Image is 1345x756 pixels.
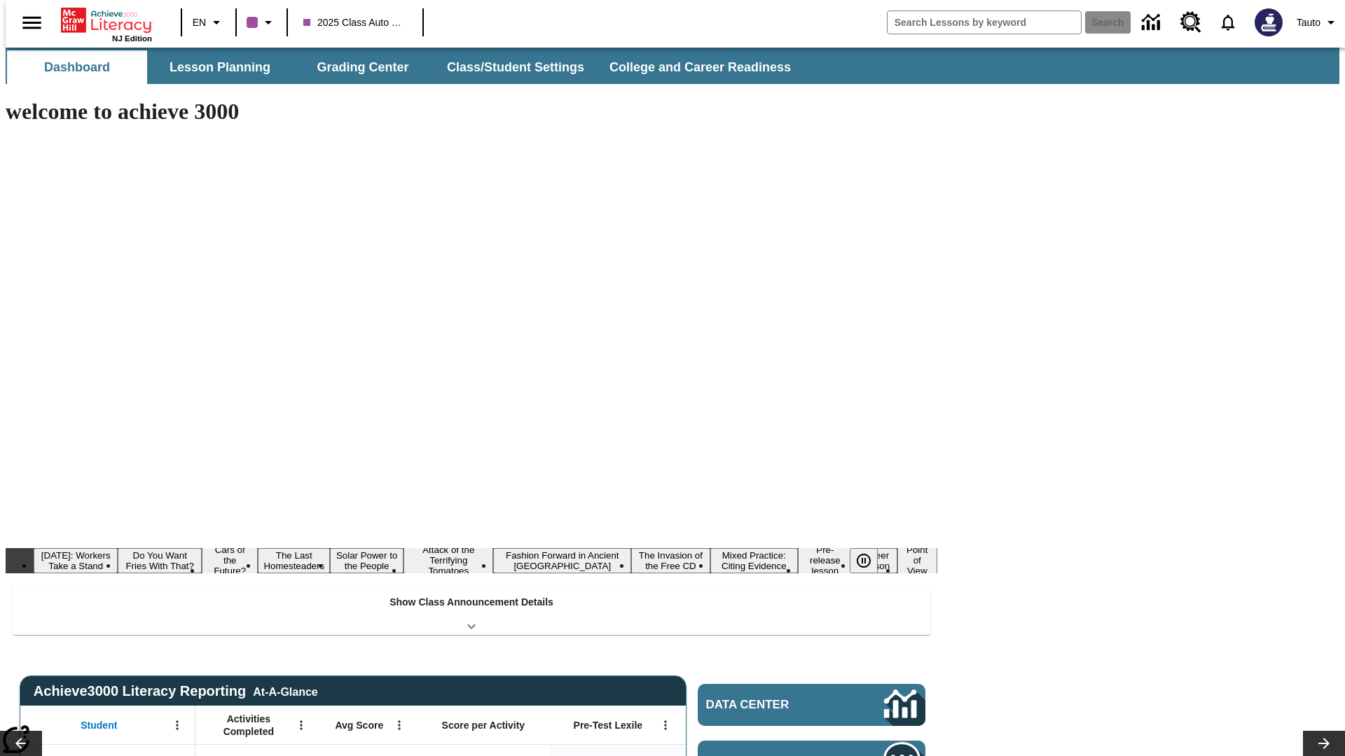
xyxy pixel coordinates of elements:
button: Slide 3 Cars of the Future? [202,542,258,578]
a: Notifications [1210,4,1246,41]
div: Home [61,5,152,43]
button: Open Menu [655,715,676,736]
span: Activities Completed [202,713,295,738]
span: EN [193,15,206,30]
div: Show Class Announcement Details [13,587,930,635]
button: Profile/Settings [1291,10,1345,35]
button: Class color is purple. Change class color [241,10,282,35]
button: Grading Center [293,50,433,84]
button: Open Menu [389,715,410,736]
p: Show Class Announcement Details [389,595,553,610]
button: Slide 7 Fashion Forward in Ancient Rome [493,548,631,573]
button: Lesson carousel, Next [1303,731,1345,756]
button: Open Menu [291,715,312,736]
span: 2025 Class Auto Grade 13 [303,15,407,30]
button: Dashboard [7,50,147,84]
button: Language: EN, Select a language [186,10,231,35]
button: Select a new avatar [1246,4,1291,41]
button: Open side menu [11,2,53,43]
div: At-A-Glance [253,683,317,699]
button: Class/Student Settings [436,50,595,84]
button: Slide 8 The Invasion of the Free CD [631,548,710,573]
span: Achieve3000 Literacy Reporting [34,683,318,699]
button: Slide 6 Attack of the Terrifying Tomatoes [403,542,493,578]
span: Pre-Test Lexile [574,719,643,731]
button: Slide 9 Mixed Practice: Citing Evidence [710,548,798,573]
h1: welcome to achieve 3000 [6,99,937,125]
button: Lesson Planning [150,50,290,84]
button: Pause [850,548,878,573]
button: Slide 4 The Last Homesteaders [258,548,330,573]
span: Avg Score [335,719,383,731]
button: Slide 1 Labor Day: Workers Take a Stand [34,548,118,573]
a: Home [61,6,152,34]
button: Slide 12 Point of View [897,542,938,578]
div: Pause [850,548,892,573]
a: Resource Center, Will open in new tab [1172,3,1210,41]
a: Data Center [1133,3,1172,42]
span: Score per Activity [442,719,525,731]
img: Avatar [1255,8,1283,36]
button: Slide 10 Pre-release lesson [798,542,853,578]
button: Slide 2 Do You Want Fries With That? [118,548,202,573]
button: Open Menu [167,715,188,736]
span: Data Center [706,698,837,712]
span: NJ Edition [112,34,152,43]
button: Slide 5 Solar Power to the People [330,548,403,573]
span: Tauto [1297,15,1320,30]
button: College and Career Readiness [598,50,802,84]
div: SubNavbar [6,48,1339,84]
div: SubNavbar [6,50,803,84]
span: Student [81,719,117,731]
input: search field [888,11,1081,34]
a: Data Center [698,684,925,726]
